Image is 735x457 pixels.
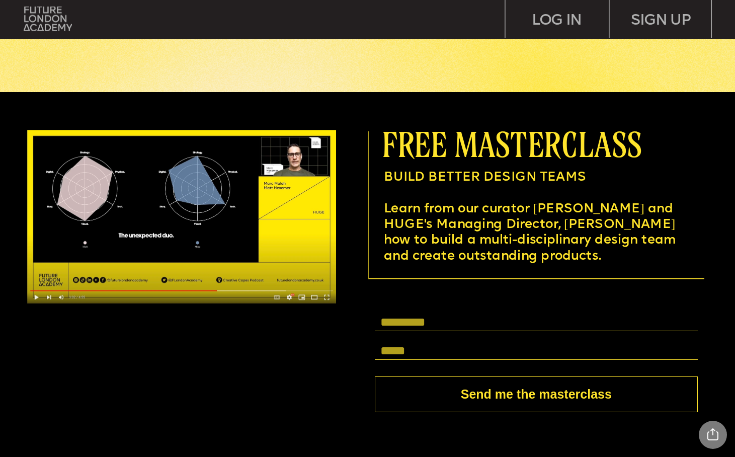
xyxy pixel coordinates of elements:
div: Share [699,421,727,449]
span: free masterclass [382,125,641,163]
span: Learn from our curator [PERSON_NAME] and HUGE's Managing Director, [PERSON_NAME] how to build a m... [384,203,680,263]
img: upload-bfdffa89-fac7-4f57-a443-c7c39906ba42.png [24,7,72,31]
span: BUILD BETTER DESIGN TEAMS [384,171,586,184]
button: Send me the masterclass [375,376,698,412]
img: upload-6120175a-1ecc-4694-bef1-d61fdbc9d61d.jpg [27,130,336,303]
